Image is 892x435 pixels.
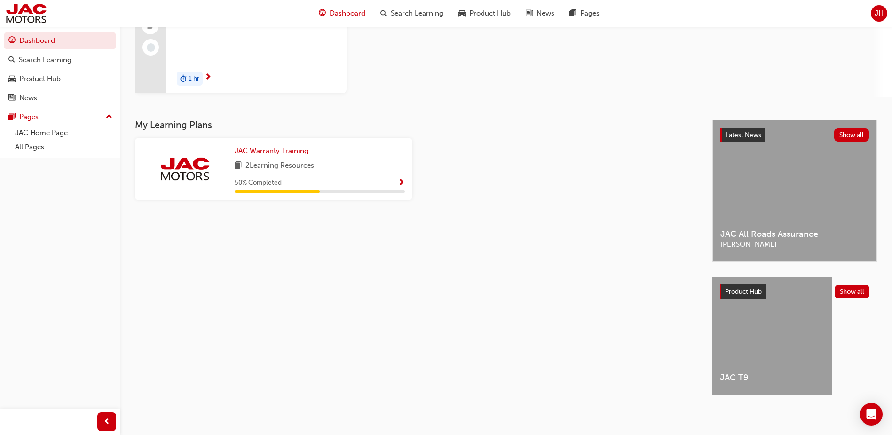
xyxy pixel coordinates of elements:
a: Product HubShow all [720,284,869,299]
a: Product Hub [4,70,116,88]
span: JAC T9 [720,372,825,383]
button: Show all [835,285,870,298]
a: car-iconProduct Hub [451,4,518,23]
a: guage-iconDashboard [311,4,373,23]
span: duration-icon [180,72,187,85]
a: JAC T9 [712,277,832,395]
span: JAC Warranty Training. [235,146,310,155]
span: JH [875,8,884,19]
a: Search Learning [4,51,116,69]
span: Pages [580,8,600,19]
a: News [4,89,116,107]
button: DashboardSearch LearningProduct HubNews [4,30,116,108]
span: Search Learning [391,8,443,19]
span: JAC All Roads Assurance [720,229,869,240]
a: Latest NewsShow all [720,128,869,143]
span: next-icon [205,73,212,82]
span: 2 Learning Resources [245,160,314,172]
button: JH [871,5,887,22]
div: Open Intercom Messenger [860,403,883,426]
span: learningRecordVerb_NONE-icon [147,43,155,52]
h3: My Learning Plans [135,120,697,130]
button: Pages [4,108,116,126]
span: News [537,8,554,19]
span: guage-icon [319,8,326,19]
button: Show all [834,128,869,142]
img: jac-portal [5,3,47,24]
a: JAC Warranty Training. [235,145,314,156]
button: Show Progress [398,177,405,189]
span: book-icon [235,160,242,172]
span: news-icon [526,8,533,19]
span: search-icon [380,8,387,19]
a: JAC Home Page [11,126,116,140]
span: pages-icon [569,8,576,19]
span: pages-icon [8,113,16,121]
a: All Pages [11,140,116,154]
img: jac-portal [159,156,211,182]
span: [PERSON_NAME] [720,239,869,250]
span: Product Hub [725,288,762,296]
span: search-icon [8,56,15,64]
span: news-icon [8,94,16,103]
a: Latest NewsShow allJAC All Roads Assurance[PERSON_NAME] [712,120,877,262]
span: 50 % Completed [235,177,282,188]
a: Dashboard [4,32,116,49]
span: Show Progress [398,179,405,187]
a: news-iconNews [518,4,562,23]
div: Pages [19,112,39,122]
span: up-icon [106,111,112,123]
span: guage-icon [8,37,16,45]
span: car-icon [458,8,466,19]
span: car-icon [8,75,16,83]
span: 1 hr [189,73,199,84]
span: Product Hub [469,8,511,19]
span: Dashboard [330,8,365,19]
div: Product Hub [19,73,61,84]
a: pages-iconPages [562,4,607,23]
a: search-iconSearch Learning [373,4,451,23]
span: prev-icon [103,416,111,428]
div: News [19,93,37,104]
span: Latest News [726,131,761,139]
div: Search Learning [19,55,71,65]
